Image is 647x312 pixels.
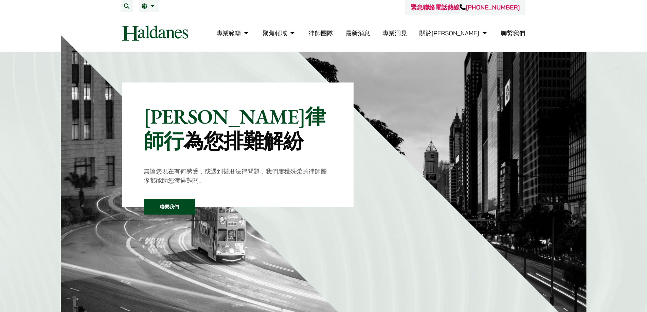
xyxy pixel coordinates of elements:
[122,25,188,41] img: Logo of Haldanes
[501,29,525,37] a: 聯繫我們
[183,128,303,154] mark: 為您排難解紛
[345,29,370,37] a: 最新消息
[263,29,296,37] a: 聚焦領域
[309,29,333,37] a: 律師團隊
[144,104,332,153] p: [PERSON_NAME]律師行
[216,29,250,37] a: 專業範疇
[419,29,488,37] a: 關於何敦
[144,167,332,185] p: 無論您現在有何感受，或遇到甚麼法律問題，我們屢獲殊榮的律師團隊都能助您渡過難關。
[411,3,520,11] a: 緊急聯絡電話熱線[PHONE_NUMBER]
[142,3,156,9] a: 繁
[144,199,195,215] a: 聯繫我們
[382,29,407,37] a: 專業洞見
